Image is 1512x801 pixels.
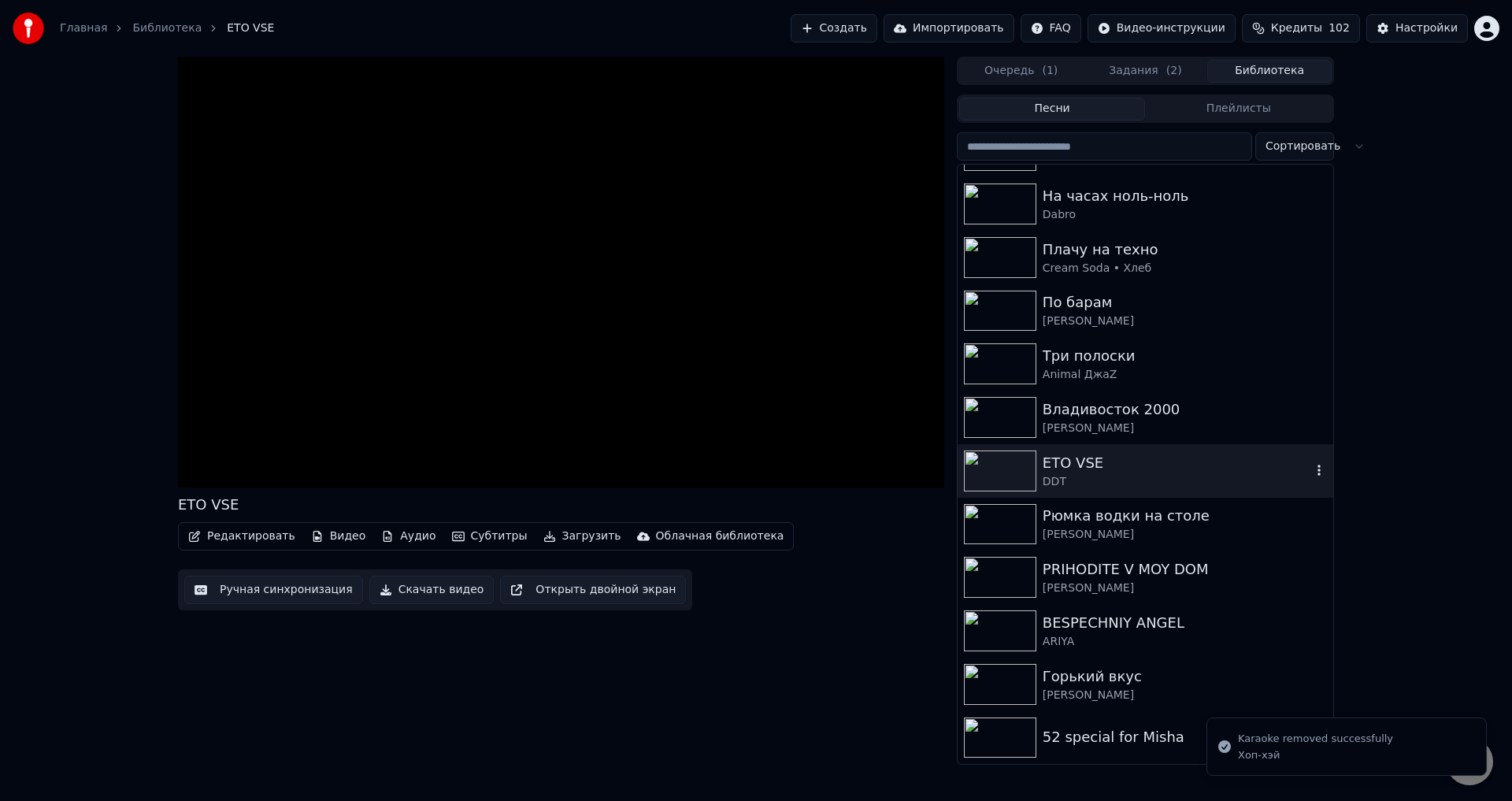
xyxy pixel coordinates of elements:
[656,528,784,544] div: Облачная библиотека
[1266,139,1340,154] span: Сортировать
[1166,63,1182,79] span: ( 2 )
[500,576,686,604] button: Открыть двойной экран
[1043,399,1327,421] div: Владивосток 2000
[446,525,534,547] button: Субтитры
[1043,666,1327,688] div: Горький вкус
[1043,313,1327,329] div: [PERSON_NAME]
[1043,634,1327,650] div: ARIYA
[1207,60,1332,83] button: Библиотека
[1043,527,1327,543] div: [PERSON_NAME]
[959,60,1084,83] button: Очередь
[1021,14,1081,43] button: FAQ
[1043,421,1327,436] div: [PERSON_NAME]
[369,576,495,604] button: Скачать видео
[1043,239,1327,261] div: Плачу на техно
[1271,20,1322,36] span: Кредиты
[959,98,1146,121] button: Песни
[1043,580,1327,596] div: [PERSON_NAME]
[1043,291,1327,313] div: По барам
[1043,558,1327,580] div: PRIHODITE V MOY DOM
[1043,452,1311,474] div: ETO VSE
[1043,612,1327,634] div: BESPECHNIY ANGEL
[1043,688,1327,703] div: [PERSON_NAME]
[1395,20,1458,36] div: Настройки
[1329,20,1350,36] span: 102
[1145,98,1332,121] button: Плейлисты
[1043,505,1327,527] div: Рюмка водки на столе
[227,20,274,36] span: ETO VSE
[884,14,1014,43] button: Импортировать
[537,525,628,547] button: Загрузить
[1043,474,1311,490] div: DDT
[1043,261,1327,276] div: Cream Soda • Хлеб
[1366,14,1468,43] button: Настройки
[1042,63,1058,79] span: ( 1 )
[305,525,372,547] button: Видео
[184,576,363,604] button: Ручная синхронизация
[1238,748,1393,762] div: Хоп-хэй
[1084,60,1208,83] button: Задания
[1043,185,1327,207] div: На часах ноль-ноль
[60,20,274,36] nav: breadcrumb
[1043,345,1327,367] div: Три полоски
[178,494,239,516] div: ETO VSE
[60,20,107,36] a: Главная
[182,525,302,547] button: Редактировать
[13,13,44,44] img: youka
[1043,207,1327,223] div: Dabro
[132,20,202,36] a: Библиотека
[791,14,877,43] button: Создать
[1043,367,1327,383] div: Animal ДжаZ
[1238,731,1393,747] div: Karaoke removed successfully
[1043,726,1327,748] div: 52 special for Misha
[375,525,442,547] button: Аудио
[1242,14,1360,43] button: Кредиты102
[1088,14,1236,43] button: Видео-инструкции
